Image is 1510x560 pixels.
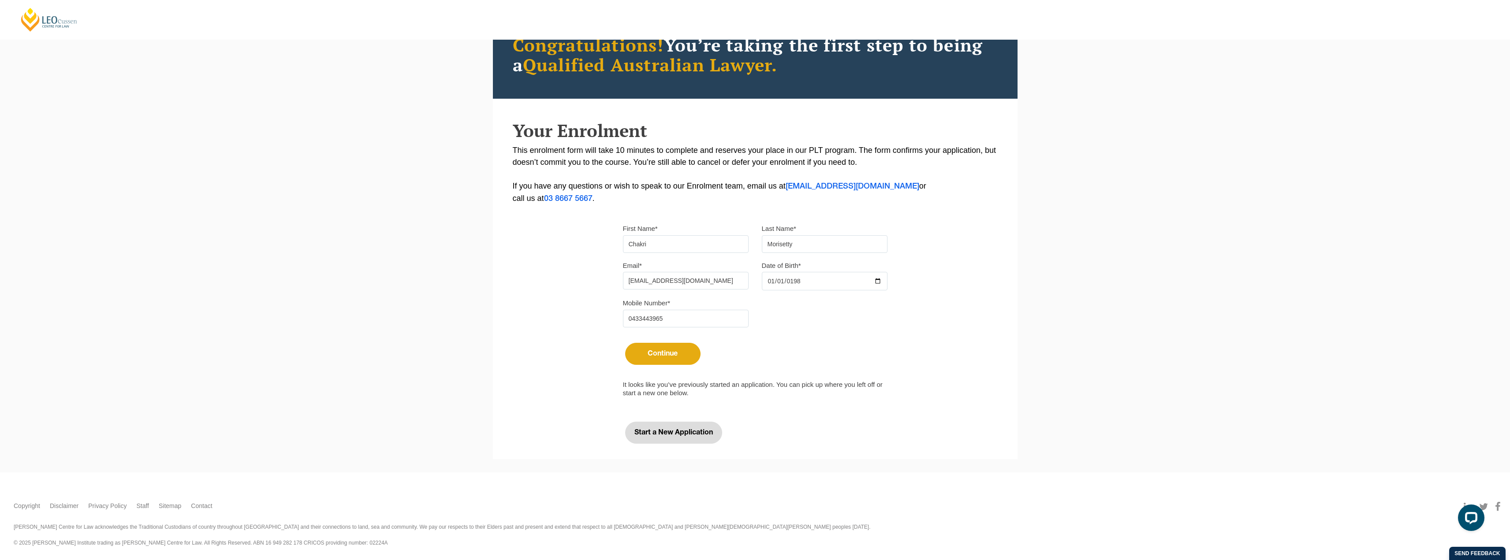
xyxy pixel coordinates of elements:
[762,224,796,233] label: Last Name*
[14,523,1496,547] div: [PERSON_NAME] Centre for Law acknowledges the Traditional Custodians of country throughout [GEOGR...
[1451,501,1488,538] iframe: LiveChat chat widget
[762,235,887,253] input: Last name
[136,501,149,511] a: Staff
[14,501,40,511] a: Copyright
[50,501,78,511] a: Disclaimer
[544,195,593,202] a: 03 8667 5667
[513,121,998,140] h2: Your Enrolment
[623,261,642,270] label: Email*
[623,272,749,289] input: Email
[513,33,664,56] span: Congratulations!
[523,53,778,76] span: Qualified Australian Lawyer.
[513,35,998,74] h2: You’re taking the first step to being a
[623,299,671,308] label: Mobile Number*
[623,310,749,327] input: Mobile Number
[191,501,212,511] a: Contact
[20,7,78,32] a: [PERSON_NAME] Centre for Law
[623,380,887,397] label: It looks like you’ve previously started an application. You can pick up where you left off or sta...
[623,235,749,253] input: First name
[625,343,701,365] button: Continue
[625,422,722,444] button: Start a New Application
[88,501,127,511] a: Privacy Policy
[762,261,801,270] label: Date of Birth*
[513,145,998,205] p: This enrolment form will take 10 minutes to complete and reserves your place in our PLT program. ...
[159,501,181,511] a: Sitemap
[623,224,658,233] label: First Name*
[786,183,919,190] a: [EMAIL_ADDRESS][DOMAIN_NAME]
